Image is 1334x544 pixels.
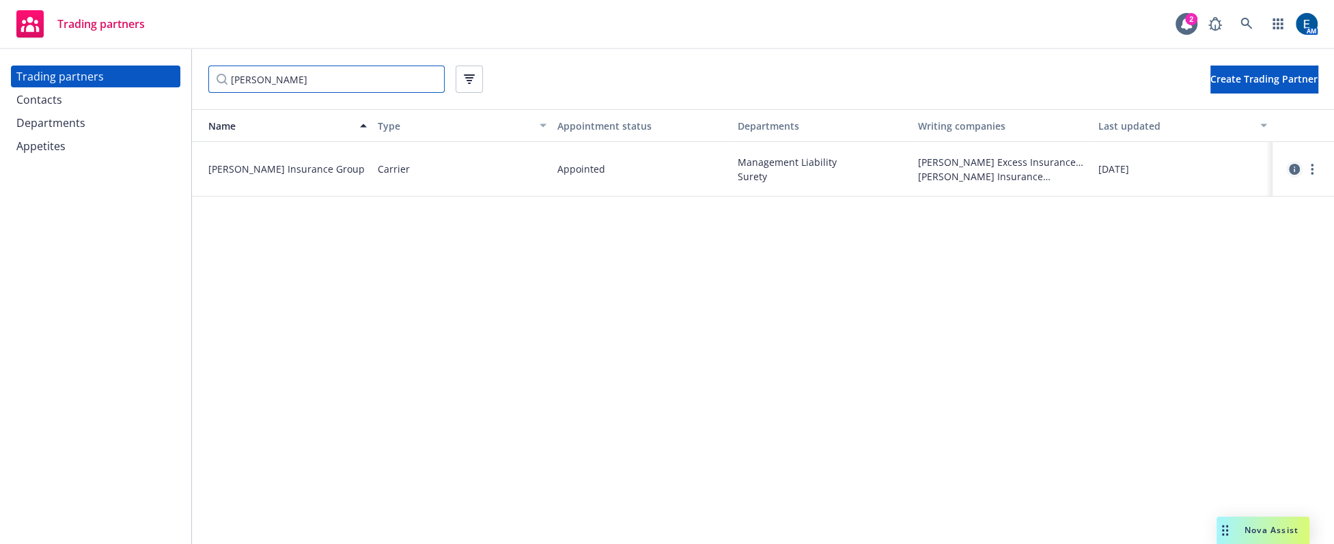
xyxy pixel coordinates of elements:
[1098,162,1128,176] span: [DATE]
[192,109,372,142] button: Name
[11,66,180,87] a: Trading partners
[57,18,145,29] span: Trading partners
[1210,72,1318,85] span: Create Trading Partner
[16,135,66,157] div: Appetites
[16,89,62,111] div: Contacts
[197,119,352,133] div: Name
[738,119,907,133] div: Departments
[1185,13,1197,25] div: 2
[1098,119,1252,133] div: Last updated
[372,109,553,142] button: Type
[16,66,104,87] div: Trading partners
[11,5,150,43] a: Trading partners
[378,119,532,133] div: Type
[1217,517,1234,544] div: Drag to move
[913,109,1093,142] button: Writing companies
[1201,10,1229,38] a: Report a Bug
[208,162,367,176] span: [PERSON_NAME] Insurance Group
[918,155,1087,169] span: [PERSON_NAME] Excess Insurance Company
[1286,161,1303,177] a: circleInformation
[918,119,1087,133] div: Writing companies
[1245,524,1298,536] span: Nova Assist
[1217,517,1309,544] button: Nova Assist
[11,135,180,157] a: Appetites
[1233,10,1260,38] a: Search
[208,66,445,93] input: Filter by keyword...
[11,112,180,134] a: Departments
[378,162,410,176] span: Carrier
[552,109,732,142] button: Appointment status
[1092,109,1273,142] button: Last updated
[1210,66,1318,93] button: Create Trading Partner
[557,119,727,133] div: Appointment status
[738,169,907,184] span: Surety
[16,112,85,134] div: Departments
[918,169,1087,184] span: [PERSON_NAME] Insurance Company
[732,109,913,142] button: Departments
[557,162,605,176] span: Appointed
[1264,10,1292,38] a: Switch app
[738,155,907,169] span: Management Liability
[11,89,180,111] a: Contacts
[1304,161,1320,177] a: more
[1296,13,1318,35] img: photo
